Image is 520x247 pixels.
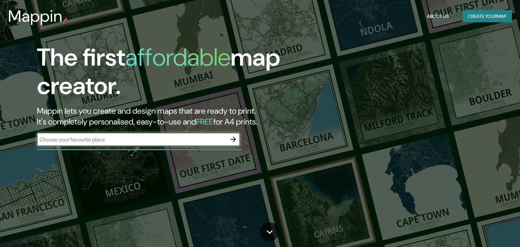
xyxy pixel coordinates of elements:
[196,116,213,127] h5: FREE
[8,7,63,26] h3: Mappin
[462,10,512,23] button: Create yourmap
[424,10,452,23] button: About Us
[63,18,68,23] img: mappin-pin
[125,42,231,73] h1: affordable
[37,106,297,127] h2: Mappin lets you create and design maps that are ready to print. It's completely personalised, eas...
[37,43,297,106] h1: The first map creator.
[37,136,226,143] input: Choose your favourite place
